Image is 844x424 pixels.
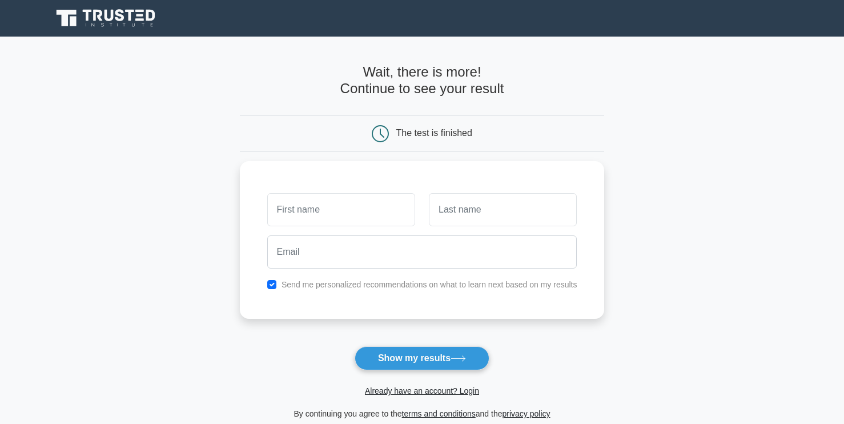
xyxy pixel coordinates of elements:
[396,128,472,138] div: The test is finished
[240,64,605,97] h4: Wait, there is more! Continue to see your result
[365,386,479,395] a: Already have an account? Login
[402,409,476,418] a: terms and conditions
[233,407,612,421] div: By continuing you agree to the and the
[429,193,577,226] input: Last name
[503,409,550,418] a: privacy policy
[355,346,489,370] button: Show my results
[267,235,577,269] input: Email
[267,193,415,226] input: First name
[282,280,577,289] label: Send me personalized recommendations on what to learn next based on my results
